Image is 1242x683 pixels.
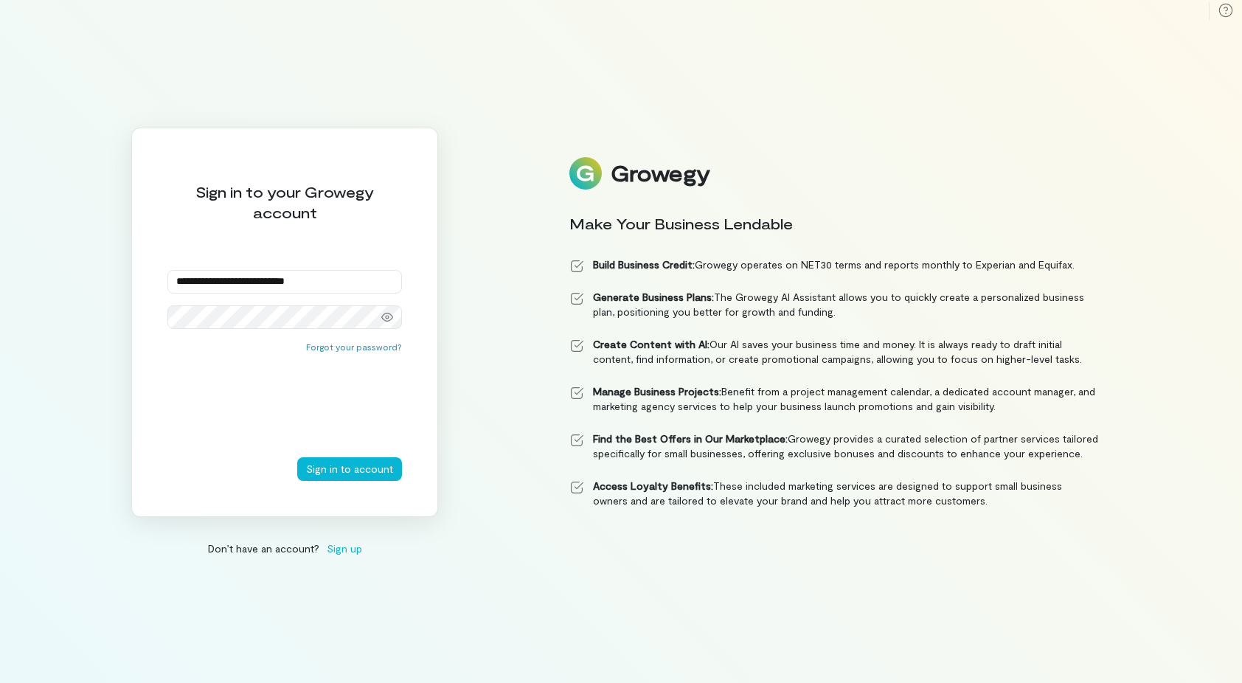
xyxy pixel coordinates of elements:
div: Make Your Business Lendable [569,213,1099,234]
li: The Growegy AI Assistant allows you to quickly create a personalized business plan, positioning y... [569,290,1099,319]
li: Our AI saves your business time and money. It is always ready to draft initial content, find info... [569,337,1099,367]
strong: Manage Business Projects: [593,385,721,398]
div: Don’t have an account? [131,541,438,556]
li: Growegy provides a curated selection of partner services tailored specifically for small business... [569,431,1099,461]
li: Benefit from a project management calendar, a dedicated account manager, and marketing agency ser... [569,384,1099,414]
div: Growegy [611,161,710,186]
li: Growegy operates on NET30 terms and reports monthly to Experian and Equifax. [569,257,1099,272]
img: Logo [569,157,602,190]
strong: Generate Business Plans: [593,291,714,303]
span: Sign up [327,541,362,556]
strong: Build Business Credit: [593,258,695,271]
button: Sign in to account [297,457,402,481]
strong: Find the Best Offers in Our Marketplace: [593,432,788,445]
div: Sign in to your Growegy account [167,181,402,223]
li: These included marketing services are designed to support small business owners and are tailored ... [569,479,1099,508]
strong: Access Loyalty Benefits: [593,479,713,492]
strong: Create Content with AI: [593,338,710,350]
button: Forgot your password? [306,341,402,353]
